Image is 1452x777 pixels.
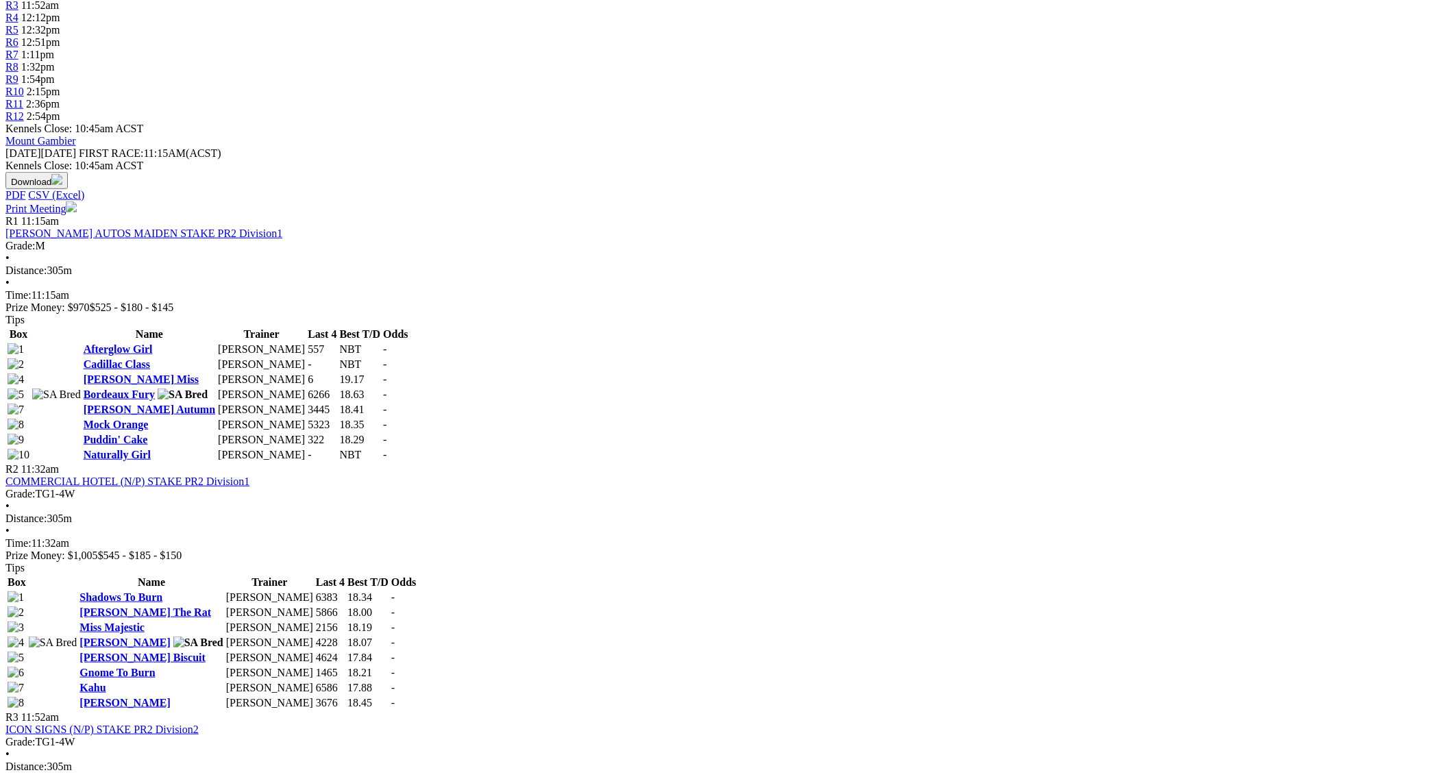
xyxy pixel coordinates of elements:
a: Kahu [79,682,106,693]
span: Time: [5,537,32,549]
div: 305m [5,761,1447,773]
img: SA Bred [173,637,223,649]
span: Box [10,328,28,340]
div: Download [5,189,1447,201]
td: 322 [307,433,337,447]
td: NBT [339,358,382,371]
th: Best T/D [339,328,382,341]
td: 6586 [315,681,345,695]
a: R11 [5,98,23,110]
td: 2156 [315,621,345,634]
span: R10 [5,86,24,97]
span: R3 [5,711,19,723]
span: - [391,667,395,678]
a: [PERSON_NAME] Autumn [84,404,215,415]
td: 18.45 [347,696,389,710]
td: 18.19 [347,621,389,634]
td: 18.29 [339,433,382,447]
span: Kennels Close: 10:45am ACST [5,123,143,134]
a: R12 [5,110,24,122]
span: Tips [5,562,25,573]
td: [PERSON_NAME] [217,433,306,447]
a: PDF [5,189,25,201]
span: - [383,358,386,370]
div: 11:15am [5,289,1447,301]
td: 18.63 [339,388,382,402]
a: R7 [5,49,19,60]
a: COMMERCIAL HOTEL (N/P) STAKE PR2 Division1 [5,476,249,487]
td: 6383 [315,591,345,604]
img: 3 [8,621,24,634]
span: - [391,637,395,648]
span: Distance: [5,264,47,276]
td: 6 [307,373,337,386]
th: Trainer [225,576,314,589]
a: Afterglow Girl [84,343,153,355]
td: 17.88 [347,681,389,695]
a: [PERSON_NAME] [79,637,170,648]
img: 1 [8,591,24,604]
span: FIRST RACE: [79,147,143,159]
a: R8 [5,61,19,73]
span: • [5,525,10,536]
span: - [391,621,395,633]
span: 11:15am [21,215,59,227]
td: 1465 [315,666,345,680]
span: 12:12pm [21,12,60,23]
a: Mount Gambier [5,135,76,147]
a: R9 [5,73,19,85]
td: 18.21 [347,666,389,680]
a: ICON SIGNS (N/P) STAKE PR2 Division2 [5,724,199,735]
td: NBT [339,448,382,462]
span: $525 - $180 - $145 [90,301,174,313]
span: - [383,449,386,460]
a: R5 [5,24,19,36]
img: 5 [8,652,24,664]
span: Distance: [5,513,47,524]
span: 1:54pm [21,73,55,85]
td: 17.84 [347,651,389,665]
td: 4228 [315,636,345,650]
img: download.svg [51,174,62,185]
span: [DATE] [5,147,76,159]
span: 11:15AM(ACST) [79,147,221,159]
span: - [383,419,386,430]
img: 5 [8,388,24,401]
td: [PERSON_NAME] [217,418,306,432]
img: printer.svg [66,201,77,212]
span: Time: [5,289,32,301]
span: - [383,373,386,385]
td: 557 [307,343,337,356]
td: [PERSON_NAME] [225,606,314,619]
span: Grade: [5,736,36,748]
td: [PERSON_NAME] [225,621,314,634]
span: - [383,434,386,445]
a: Shadows To Burn [79,591,162,603]
td: [PERSON_NAME] [225,681,314,695]
div: 305m [5,264,1447,277]
td: - [307,358,337,371]
td: 18.00 [347,606,389,619]
span: - [383,388,386,400]
img: 8 [8,419,24,431]
span: Grade: [5,488,36,500]
img: SA Bred [158,388,208,401]
td: [PERSON_NAME] [225,591,314,604]
a: Print Meeting [5,203,77,214]
td: 4624 [315,651,345,665]
div: 305m [5,513,1447,525]
td: 5323 [307,418,337,432]
a: Naturally Girl [84,449,151,460]
div: TG1-4W [5,736,1447,748]
span: 12:51pm [21,36,60,48]
td: 3676 [315,696,345,710]
a: [PERSON_NAME] Miss [84,373,199,385]
span: - [391,682,395,693]
td: [PERSON_NAME] [225,651,314,665]
span: - [391,697,395,708]
div: Prize Money: $970 [5,301,1447,314]
td: [PERSON_NAME] [217,388,306,402]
